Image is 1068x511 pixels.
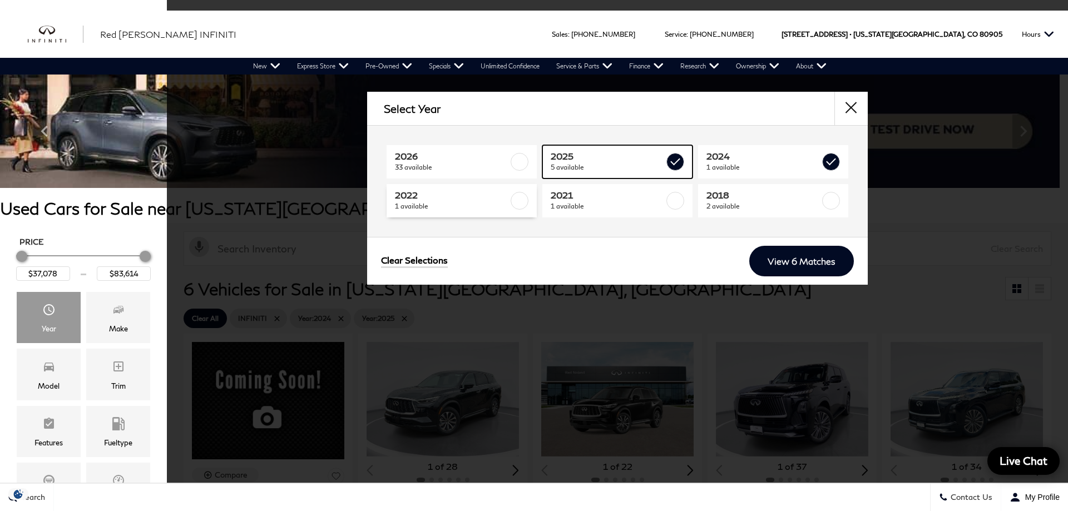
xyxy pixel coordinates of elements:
div: FeaturesFeatures [17,406,81,457]
a: View 6 Matches [749,246,854,276]
span: 80905 [980,11,1002,58]
span: Live Chat [994,454,1053,468]
a: Research [672,58,728,75]
div: YearYear [17,292,81,343]
img: INFINITI [28,26,83,43]
span: Service [665,30,686,38]
div: Price [16,247,151,281]
span: My Profile [1021,493,1060,502]
span: Search [17,493,45,502]
span: CO [967,11,978,58]
a: [PHONE_NUMBER] [571,30,635,38]
span: 1 available [395,201,508,212]
div: ModelModel [17,349,81,400]
span: 2018 [706,190,820,201]
img: Opt-Out Icon [6,488,31,500]
div: Year [42,323,56,335]
a: [PHONE_NUMBER] [690,30,754,38]
a: [STREET_ADDRESS] • [US_STATE][GEOGRAPHIC_DATA], CO 80905 [782,30,1002,38]
div: Fueltype [104,436,132,449]
span: Model [42,357,56,379]
span: 1 available [551,201,664,212]
span: : [686,30,688,38]
span: 2025 [551,151,664,162]
a: Express Store [289,58,357,75]
span: [US_STATE][GEOGRAPHIC_DATA], [853,11,966,58]
div: Minimum Price [16,251,27,262]
span: 1 available [706,162,820,173]
span: Mileage [112,471,125,493]
span: Sales [552,30,568,38]
h2: Select Year [384,102,441,115]
span: Year [42,300,56,323]
div: TrimTrim [86,349,150,400]
button: Open the hours dropdown [1016,11,1060,58]
a: Specials [421,58,472,75]
a: infiniti [28,26,83,43]
span: 5 available [551,162,664,173]
span: Contact Us [948,493,992,502]
a: Service & Parts [548,58,621,75]
input: Maximum [97,266,151,281]
div: FueltypeFueltype [86,406,150,457]
span: : [568,30,570,38]
button: close [834,92,868,125]
span: 2 available [706,201,820,212]
a: Clear Selections [381,255,448,268]
span: 2021 [551,190,664,201]
span: 2022 [395,190,508,201]
a: 202633 available [387,145,537,178]
a: Ownership [728,58,788,75]
span: Trim [112,357,125,379]
a: 20221 available [387,184,537,217]
nav: Main Navigation [245,58,835,75]
section: Click to Open Cookie Consent Modal [6,488,31,500]
div: Maximum Price [140,251,151,262]
button: Open user profile menu [1001,483,1068,511]
span: 2026 [395,151,508,162]
div: Trim [111,380,126,392]
a: 20211 available [542,184,693,217]
h5: Price [19,237,147,247]
span: [STREET_ADDRESS] • [782,11,852,58]
a: Pre-Owned [357,58,421,75]
span: Red [PERSON_NAME] INFINITI [100,29,236,39]
a: Finance [621,58,672,75]
div: Make [109,323,128,335]
a: About [788,58,835,75]
div: Features [34,436,63,449]
a: 20241 available [698,145,848,178]
div: Model [38,380,60,392]
span: Make [112,300,125,323]
input: Minimum [16,266,70,281]
span: Transmission [42,471,56,493]
div: MakeMake [86,292,150,343]
span: 33 available [395,162,508,173]
a: Red [PERSON_NAME] INFINITI [100,28,236,41]
span: Features [42,414,56,436]
a: 20182 available [698,184,848,217]
div: Previous [33,115,56,148]
span: 2024 [706,151,820,162]
a: New [245,58,289,75]
span: Fueltype [112,414,125,436]
a: 20255 available [542,145,693,178]
a: Live Chat [987,447,1060,475]
a: Unlimited Confidence [472,58,548,75]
